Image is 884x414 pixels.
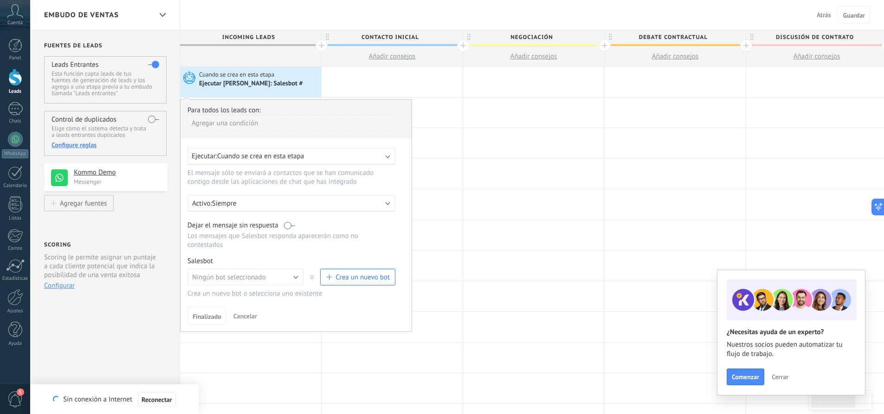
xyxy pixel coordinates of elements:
[74,178,162,186] p: Messenger
[2,149,28,158] div: WhatsApp
[772,374,788,380] span: Cerrar
[212,199,374,208] p: Siempre
[813,8,835,22] button: Atrás
[142,396,172,403] span: Reconectar
[52,71,159,97] p: Esta función capta leads de tus fuentes de generación de leads y los agrega a una etapa previa a ...
[52,125,159,138] p: Elige cómo el sistema detecta y trata a leads entrantes duplicados
[230,309,261,323] button: Cancelar
[322,30,463,44] div: Contacto inicial
[652,52,699,61] span: Añadir consejos
[768,370,793,384] button: Cerrar
[2,308,29,314] div: Ajustes
[2,215,29,221] div: Listas
[187,289,395,298] div: Crea un nuevo bot o selecciona uno existente
[52,60,98,69] h4: Leads Entrantes
[732,374,759,380] span: Comenzar
[180,30,316,45] span: Incoming leads
[2,183,29,189] div: Calendario
[817,11,831,19] span: Atrás
[187,106,405,115] div: Para todos los leads con:
[53,392,175,407] div: Sin conexión a Internet
[7,20,23,26] span: Cuenta
[320,269,395,285] button: Crea un nuevo bot
[727,369,764,385] button: Comenzar
[605,30,746,44] div: Debate contractual
[193,313,221,320] span: Finalizado
[199,71,276,79] span: Cuando se crea en esta etapa
[74,168,161,177] h4: Kommo Demo
[187,115,395,131] div: Agregar una condición
[155,6,170,24] div: Embudo de ventas
[2,341,29,347] div: Ayuda
[44,195,114,211] button: Agregar fuentes
[322,30,458,45] span: Contacto inicial
[838,6,870,24] button: Guardar
[605,46,746,66] button: Añadir consejos
[303,269,320,285] span: o
[52,115,116,124] h4: Control de duplicados
[192,199,212,208] span: Activo:
[2,55,29,61] div: Panel
[2,118,29,124] div: Chats
[843,12,865,19] span: Guardar
[2,246,29,252] div: Correo
[187,232,395,249] p: Los mensajes que Salesbot responda aparecerán como no contestados
[187,221,278,230] span: Dejar el mensaje sin respuesta
[605,30,741,45] span: Debate contractual
[44,241,71,248] h2: Scoring
[44,42,168,49] h2: Fuentes de leads
[727,328,856,336] h2: ¿Necesitas ayuda de un experto?
[727,340,856,359] span: Nuestros socios pueden automatizar tu flujo de trabajo.
[187,269,303,285] button: Ningún bot seleccionado
[187,257,395,265] div: Salesbot
[44,11,119,19] span: Embudo de ventas
[192,152,217,161] span: Ejecutar:
[2,276,29,282] div: Estadísticas
[794,52,840,61] span: Añadir consejos
[2,89,29,95] div: Leads
[187,168,386,186] p: El mensaje sólo se enviará a contactos que se han comunicado contigo desde las aplicaciones de ch...
[44,253,160,279] p: Scoring le permite asignar un puntaje a cada cliente potencial que indica la posibilidad de una v...
[463,30,604,44] div: Negociación
[463,46,604,66] button: Añadir consejos
[44,281,75,290] button: Configurar
[369,52,416,61] span: Añadir consejos
[746,30,883,45] span: Discusión de contrato
[510,52,557,61] span: Añadir consejos
[180,30,321,44] div: Incoming leads
[233,312,257,320] span: Cancelar
[192,273,266,282] span: Ningún bot seleccionado
[217,152,304,161] span: Cuando se crea en esta etapa
[336,273,390,282] span: Crea un nuevo bot
[60,199,107,207] div: Agregar fuentes
[138,392,176,407] button: Reconectar
[52,141,159,149] div: Configure reglas
[199,80,304,88] div: Ejecutar [PERSON_NAME]: Salesbot #
[322,46,463,66] button: Añadir consejos
[187,307,226,325] button: Finalizado
[17,388,24,396] span: 1
[463,30,600,45] span: Negociación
